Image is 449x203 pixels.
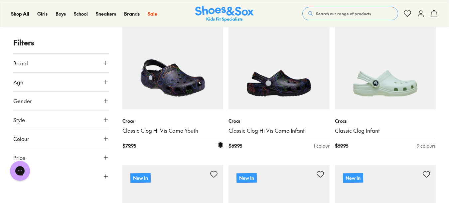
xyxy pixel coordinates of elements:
p: New In [130,173,150,183]
button: Colour [13,129,109,148]
a: Girls [37,10,48,17]
span: Price [13,154,25,162]
span: Search our range of products [316,11,371,17]
span: Age [13,78,23,86]
a: Sneakers [96,10,116,17]
p: Crocs [122,117,224,124]
a: Online only [228,9,330,109]
button: Style [13,110,109,129]
a: Classic Clog Hi Vis Camo Infant [228,127,330,134]
a: Sale [148,10,157,17]
a: New In [122,9,224,109]
button: Size [13,167,109,186]
span: Brand [13,59,28,67]
a: Classic Clog Hi Vis Camo Youth [122,127,224,134]
span: Colour [13,135,29,143]
span: Gender [13,97,32,105]
button: Search our range of products [302,7,398,20]
span: $ 59.95 [335,142,348,149]
p: Crocs [335,117,436,124]
button: Gender [13,92,109,110]
p: Crocs [228,117,330,124]
span: $ 69.95 [228,142,242,149]
p: New In [236,173,257,183]
a: Classic Clog Infant [335,127,436,134]
div: 1 colour [314,142,330,149]
span: Style [13,116,25,124]
div: 9 colours [417,142,436,149]
a: Boys [56,10,66,17]
a: Shop All [11,10,29,17]
a: New In [335,9,436,109]
img: SNS_Logo_Responsive.svg [195,6,254,22]
p: New In [343,173,363,183]
iframe: Gorgias live chat messenger [7,159,33,183]
button: Brand [13,54,109,72]
a: Brands [124,10,140,17]
span: $ 79.95 [122,142,136,149]
p: Filters [13,37,109,48]
button: Price [13,148,109,167]
a: Shoes & Sox [195,6,254,22]
button: Age [13,73,109,91]
a: School [74,10,88,17]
